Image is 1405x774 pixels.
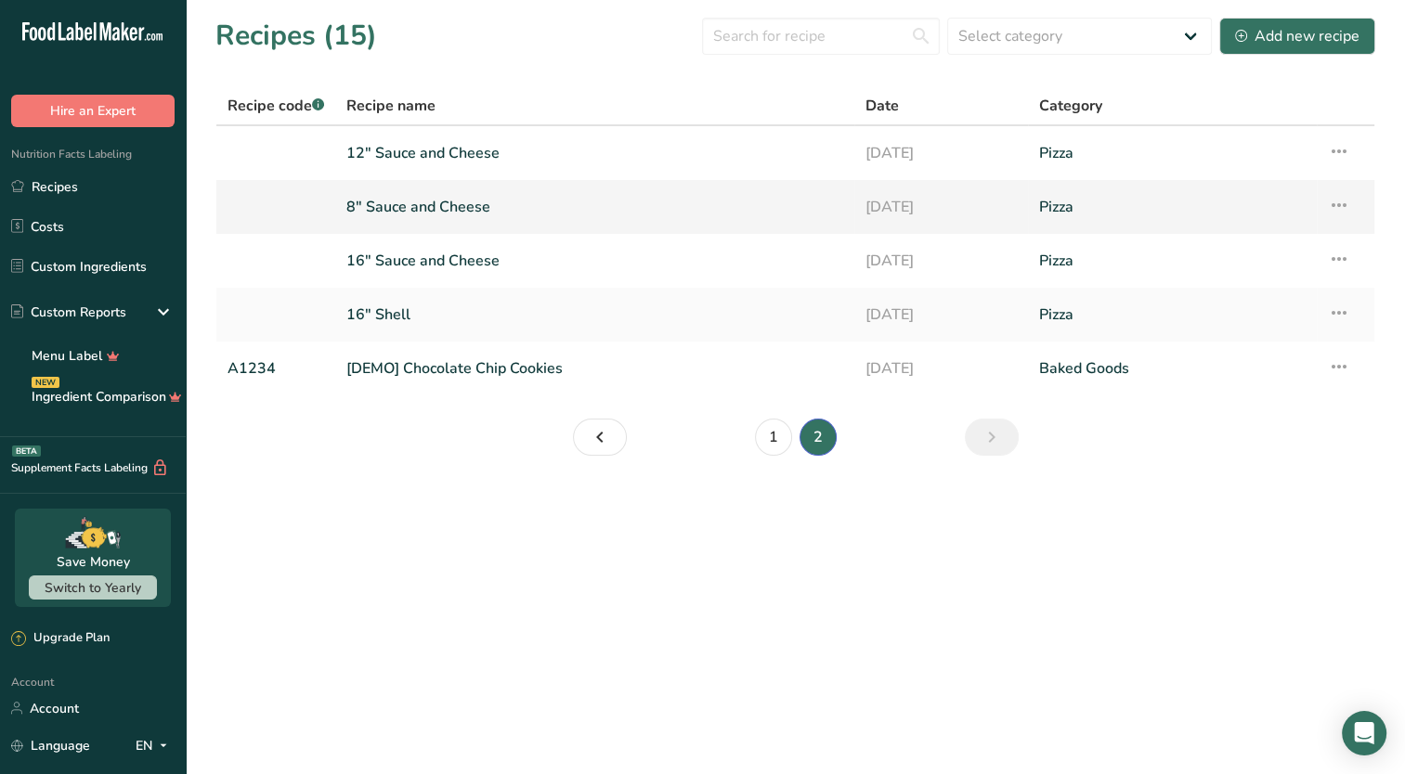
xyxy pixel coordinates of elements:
[965,419,1019,456] a: Page 3.
[702,18,940,55] input: Search for recipe
[45,579,141,597] span: Switch to Yearly
[865,295,1017,334] a: [DATE]
[346,349,843,388] a: [DEMO] Chocolate Chip Cookies
[11,729,90,762] a: Language
[136,734,175,756] div: EN
[755,419,792,456] a: Page 1.
[346,187,843,226] a: 8" Sauce and Cheese
[1039,241,1306,280] a: Pizza
[215,15,377,57] h1: Recipes (15)
[1039,295,1306,334] a: Pizza
[11,95,175,127] button: Hire an Expert
[12,445,41,457] div: BETA
[573,419,627,456] a: Page 1.
[1235,25,1359,47] div: Add new recipe
[346,134,843,173] a: 12" Sauce and Cheese
[228,349,324,388] a: A1234
[346,295,843,334] a: 16" Shell
[346,241,843,280] a: 16" Sauce and Cheese
[1039,349,1306,388] a: Baked Goods
[865,349,1017,388] a: [DATE]
[11,629,110,648] div: Upgrade Plan
[1039,95,1102,117] span: Category
[228,96,324,116] span: Recipe code
[865,187,1017,226] a: [DATE]
[346,95,436,117] span: Recipe name
[57,552,130,572] div: Save Money
[29,575,157,600] button: Switch to Yearly
[1039,134,1306,173] a: Pizza
[1342,711,1386,755] div: Open Intercom Messenger
[1039,187,1306,226] a: Pizza
[11,303,126,322] div: Custom Reports
[32,377,59,388] div: NEW
[1219,18,1375,55] button: Add new recipe
[865,241,1017,280] a: [DATE]
[865,134,1017,173] a: [DATE]
[865,95,899,117] span: Date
